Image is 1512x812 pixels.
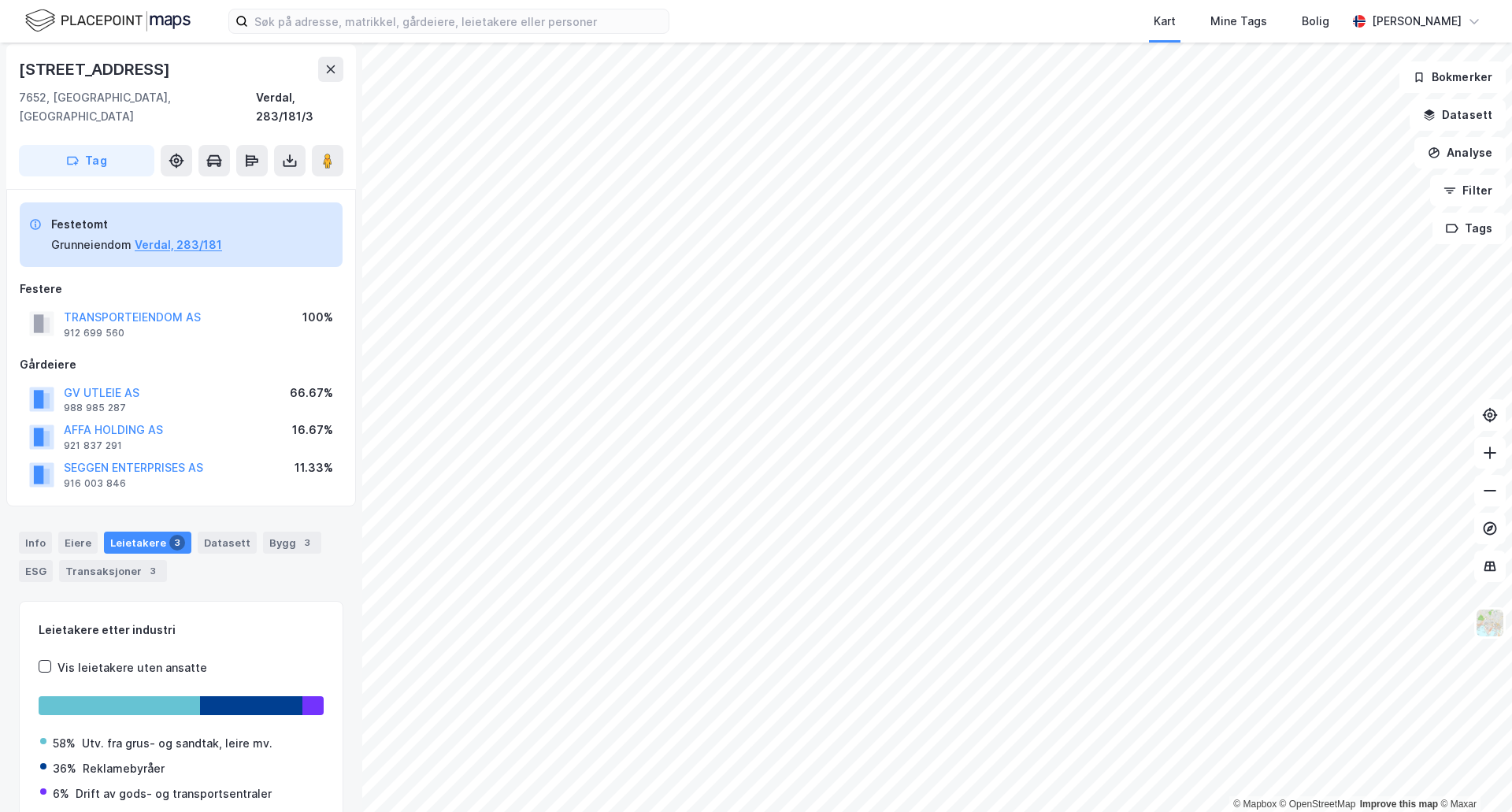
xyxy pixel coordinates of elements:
[53,734,76,753] div: 58%
[248,9,669,33] input: Søk på adresse, matrikkel, gårdeiere, leietakere eller personer
[1475,608,1505,638] img: Z
[51,235,132,254] div: Grunneiendom
[64,477,126,490] div: 916 003 846
[1399,61,1506,93] button: Bokmerker
[1302,12,1329,31] div: Bolig
[263,532,321,554] div: Bygg
[256,88,343,126] div: Verdal, 283/181/3
[20,355,343,374] div: Gårdeiere
[64,327,124,339] div: 912 699 560
[302,308,333,327] div: 100%
[58,532,98,554] div: Eiere
[1432,213,1506,244] button: Tags
[1410,99,1506,131] button: Datasett
[1360,799,1438,810] a: Improve this map
[51,215,222,234] div: Festetomt
[19,560,53,582] div: ESG
[53,759,76,778] div: 36%
[169,535,185,551] div: 3
[19,145,154,176] button: Tag
[57,658,207,677] div: Vis leietakere uten ansatte
[1280,799,1356,810] a: OpenStreetMap
[299,535,315,551] div: 3
[64,439,122,452] div: 921 837 291
[1414,137,1506,169] button: Analyse
[1372,12,1462,31] div: [PERSON_NAME]
[135,235,222,254] button: Verdal, 283/181
[104,532,191,554] div: Leietakere
[25,7,191,35] img: logo.f888ab2527a4732fd821a326f86c7f29.svg
[1210,12,1267,31] div: Mine Tags
[290,384,333,402] div: 66.67%
[1154,12,1176,31] div: Kart
[1430,175,1506,206] button: Filter
[53,784,69,803] div: 6%
[19,532,52,554] div: Info
[295,458,333,477] div: 11.33%
[1433,736,1512,812] iframe: Chat Widget
[59,560,167,582] div: Transaksjoner
[1433,736,1512,812] div: Kontrollprogram for chat
[1233,799,1277,810] a: Mapbox
[19,57,173,82] div: [STREET_ADDRESS]
[64,402,126,414] div: 988 985 287
[198,532,257,554] div: Datasett
[39,621,324,640] div: Leietakere etter industri
[20,280,343,298] div: Festere
[19,88,256,126] div: 7652, [GEOGRAPHIC_DATA], [GEOGRAPHIC_DATA]
[76,784,272,803] div: Drift av gods- og transportsentraler
[145,563,161,579] div: 3
[83,759,165,778] div: Reklamebyråer
[82,734,272,753] div: Utv. fra grus- og sandtak, leire mv.
[292,421,333,439] div: 16.67%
